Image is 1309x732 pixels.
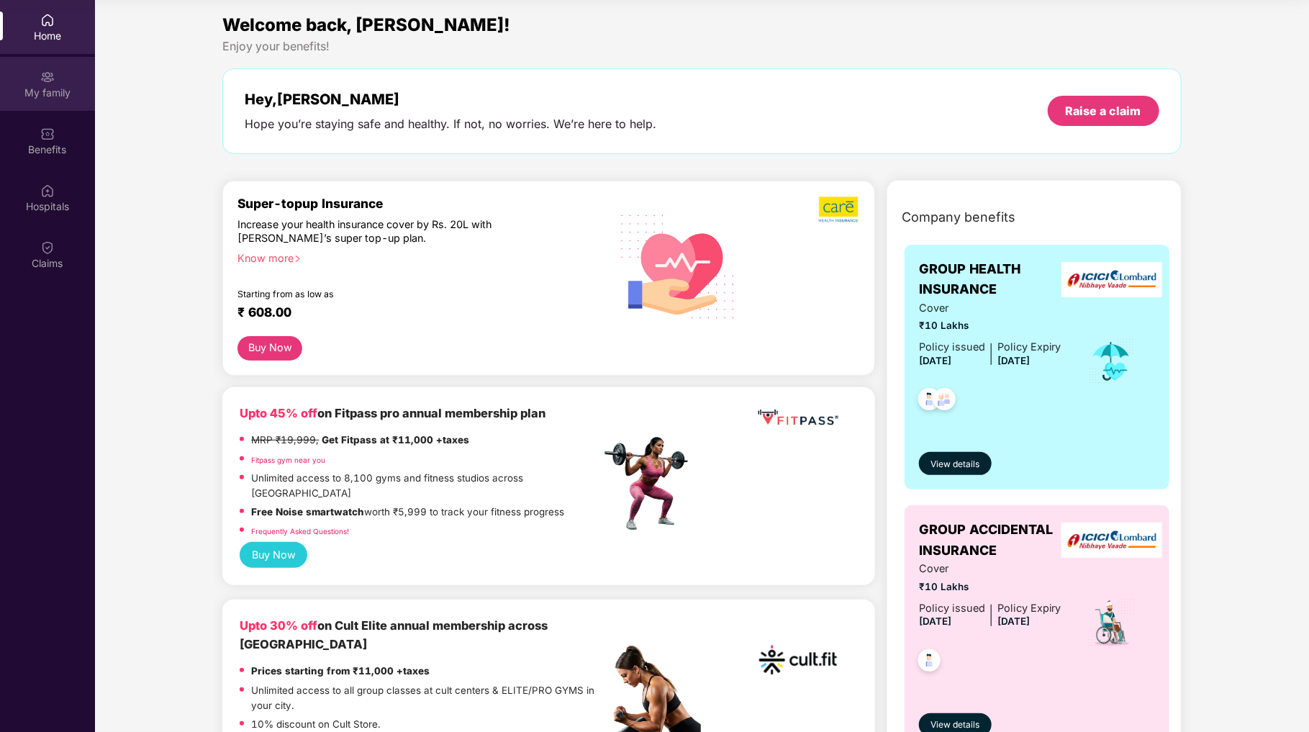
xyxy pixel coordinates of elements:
span: ₹10 Lakhs [919,579,1061,595]
div: Policy Expiry [997,600,1061,617]
span: [DATE] [997,615,1030,627]
strong: Prices starting from ₹11,000 +taxes [251,665,430,677]
span: right [294,255,302,263]
img: svg+xml;base64,PHN2ZyB3aWR0aD0iMjAiIGhlaWdodD0iMjAiIHZpZXdCb3g9IjAgMCAyMCAyMCIgZmlsbD0ibm9uZSIgeG... [40,70,55,84]
b: Upto 30% off [240,618,317,633]
strong: Get Fitpass at ₹11,000 +taxes [322,434,469,446]
div: Policy issued [919,600,985,617]
img: svg+xml;base64,PHN2ZyBpZD0iSG9tZSIgeG1sbnM9Imh0dHA6Ly93d3cudzMub3JnLzIwMDAvc3ZnIiB3aWR0aD0iMjAiIG... [40,13,55,27]
span: ₹10 Lakhs [919,318,1061,333]
button: View details [919,452,992,475]
div: Super-topup Insurance [237,196,600,211]
span: GROUP HEALTH INSURANCE [919,259,1069,300]
span: View details [930,458,979,471]
span: Company benefits [902,207,1015,227]
img: svg+xml;base64,PHN2ZyB4bWxucz0iaHR0cDovL3d3dy53My5vcmcvMjAwMC9zdmciIHdpZHRoPSI0OC45NDMiIGhlaWdodD... [912,645,947,680]
img: insurerLogo [1061,523,1162,558]
span: [DATE] [997,355,1030,366]
b: on Cult Elite annual membership across [GEOGRAPHIC_DATA] [240,618,548,651]
b: on Fitpass pro annual membership plan [240,406,545,420]
img: svg+xml;base64,PHN2ZyB4bWxucz0iaHR0cDovL3d3dy53My5vcmcvMjAwMC9zdmciIHdpZHRoPSI0OC45NDMiIGhlaWdodD... [912,384,947,419]
div: Enjoy your benefits! [222,39,1181,54]
del: MRP ₹19,999, [251,434,319,446]
div: Know more [237,251,592,261]
img: svg+xml;base64,PHN2ZyBpZD0iQmVuZWZpdHMiIHhtbG5zPSJodHRwOi8vd3d3LnczLm9yZy8yMDAwL3N2ZyIgd2lkdGg9Ij... [40,127,55,141]
span: View details [930,718,979,732]
img: fpp.png [600,433,701,534]
div: Starting from as low as [237,289,539,299]
img: insurerLogo [1061,262,1162,297]
div: Policy issued [919,339,985,356]
div: ₹ 608.00 [237,304,586,322]
button: Buy Now [237,336,302,361]
span: Cover [919,300,1061,317]
p: Unlimited access to 8,100 gyms and fitness studios across [GEOGRAPHIC_DATA] [251,471,600,501]
img: fppp.png [755,405,841,431]
span: [DATE] [919,355,951,366]
span: [DATE] [919,615,951,627]
div: Policy Expiry [997,339,1061,356]
a: Fitpass gym near you [251,456,325,464]
img: svg+xml;base64,PHN2ZyBpZD0iQ2xhaW0iIHhtbG5zPSJodHRwOi8vd3d3LnczLm9yZy8yMDAwL3N2ZyIgd2lkdGg9IjIwIi... [40,240,55,255]
img: icon [1087,597,1136,648]
strong: Free Noise smartwatch [251,506,364,518]
img: svg+xml;base64,PHN2ZyB4bWxucz0iaHR0cDovL3d3dy53My5vcmcvMjAwMC9zdmciIHhtbG5zOnhsaW5rPSJodHRwOi8vd3... [610,196,747,335]
p: Unlimited access to all group classes at cult centers & ELITE/PRO GYMS in your city. [251,683,600,713]
div: Increase your health insurance cover by Rs. 20L with [PERSON_NAME]’s super top-up plan. [237,217,538,245]
a: Frequently Asked Questions! [251,527,349,536]
p: 10% discount on Cult Store. [251,717,381,732]
img: svg+xml;base64,PHN2ZyBpZD0iSG9zcGl0YWxzIiB4bWxucz0iaHR0cDovL3d3dy53My5vcmcvMjAwMC9zdmciIHdpZHRoPS... [40,184,55,198]
img: b5dec4f62d2307b9de63beb79f102df3.png [819,196,860,223]
span: Cover [919,561,1061,577]
img: cult.png [755,617,841,703]
button: Buy Now [240,542,307,567]
b: Upto 45% off [240,406,317,420]
span: Welcome back, [PERSON_NAME]! [222,14,510,35]
div: Raise a claim [1066,103,1141,119]
p: worth ₹5,999 to track your fitness progress [251,505,564,520]
img: icon [1088,338,1135,385]
img: svg+xml;base64,PHN2ZyB4bWxucz0iaHR0cDovL3d3dy53My5vcmcvMjAwMC9zdmciIHdpZHRoPSI0OC45NDMiIGhlaWdodD... [927,384,962,419]
div: Hey, [PERSON_NAME] [245,91,656,108]
span: GROUP ACCIDENTAL INSURANCE [919,520,1069,561]
div: Hope you’re staying safe and healthy. If not, no worries. We’re here to help. [245,117,656,132]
